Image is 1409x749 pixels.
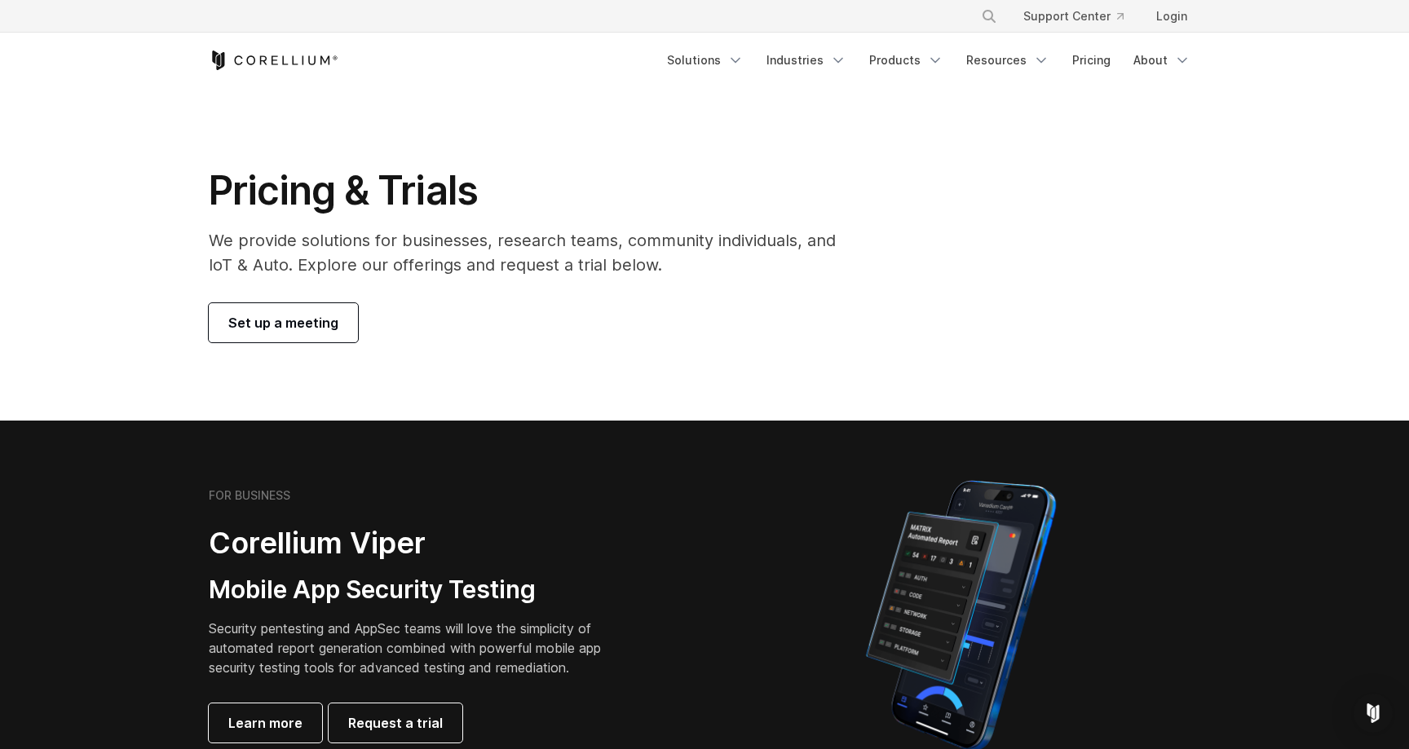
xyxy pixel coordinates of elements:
span: Learn more [228,713,303,733]
a: Request a trial [329,703,462,742]
a: Pricing [1062,46,1120,75]
a: Set up a meeting [209,303,358,342]
h1: Pricing & Trials [209,166,859,215]
button: Search [974,2,1004,31]
div: Navigation Menu [657,46,1200,75]
a: Corellium Home [209,51,338,70]
a: Learn more [209,703,322,742]
h3: Mobile App Security Testing [209,575,626,606]
a: About [1124,46,1200,75]
a: Products [859,46,953,75]
div: Navigation Menu [961,2,1200,31]
span: Request a trial [348,713,443,733]
p: Security pentesting and AppSec teams will love the simplicity of automated report generation comb... [209,619,626,677]
a: Support Center [1010,2,1137,31]
a: Industries [757,46,856,75]
a: Login [1143,2,1200,31]
h6: FOR BUSINESS [209,488,290,503]
h2: Corellium Viper [209,525,626,562]
a: Solutions [657,46,753,75]
a: Resources [956,46,1059,75]
div: Open Intercom Messenger [1354,694,1393,733]
p: We provide solutions for businesses, research teams, community individuals, and IoT & Auto. Explo... [209,228,859,277]
span: Set up a meeting [228,313,338,333]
